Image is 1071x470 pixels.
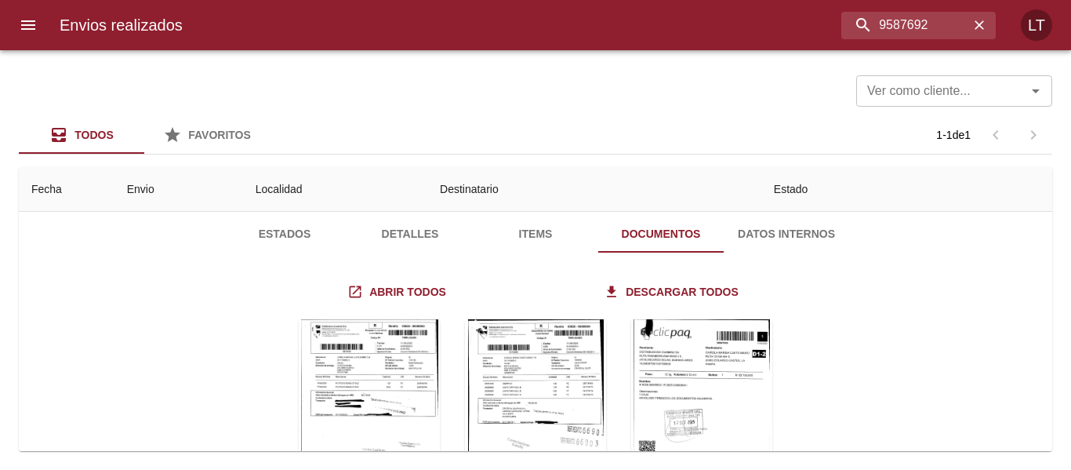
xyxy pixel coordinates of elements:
[350,282,446,302] span: Abrir todos
[1025,80,1047,102] button: Abrir
[19,167,114,212] th: Fecha
[427,167,761,212] th: Destinatario
[188,129,251,141] span: Favoritos
[607,282,739,302] span: Descargar todos
[60,13,183,38] h6: Envios realizados
[608,224,714,244] span: Documentos
[841,12,969,39] input: buscar
[1015,116,1052,154] span: Pagina siguiente
[733,224,840,244] span: Datos Internos
[243,167,427,212] th: Localidad
[9,6,47,44] button: menu
[977,127,1015,140] span: Pagina anterior
[1021,9,1052,41] div: Abrir información de usuario
[482,224,589,244] span: Items
[936,127,971,143] p: 1 - 1 de 1
[761,167,1052,212] th: Estado
[222,215,849,253] div: Tabs detalle de guia
[357,224,463,244] span: Detalles
[19,116,270,154] div: Tabs Envios
[114,167,243,212] th: Envio
[1021,9,1052,41] div: LT
[231,224,338,244] span: Estados
[601,278,745,307] a: Descargar todos
[344,278,452,307] a: Abrir todos
[74,129,114,141] span: Todos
